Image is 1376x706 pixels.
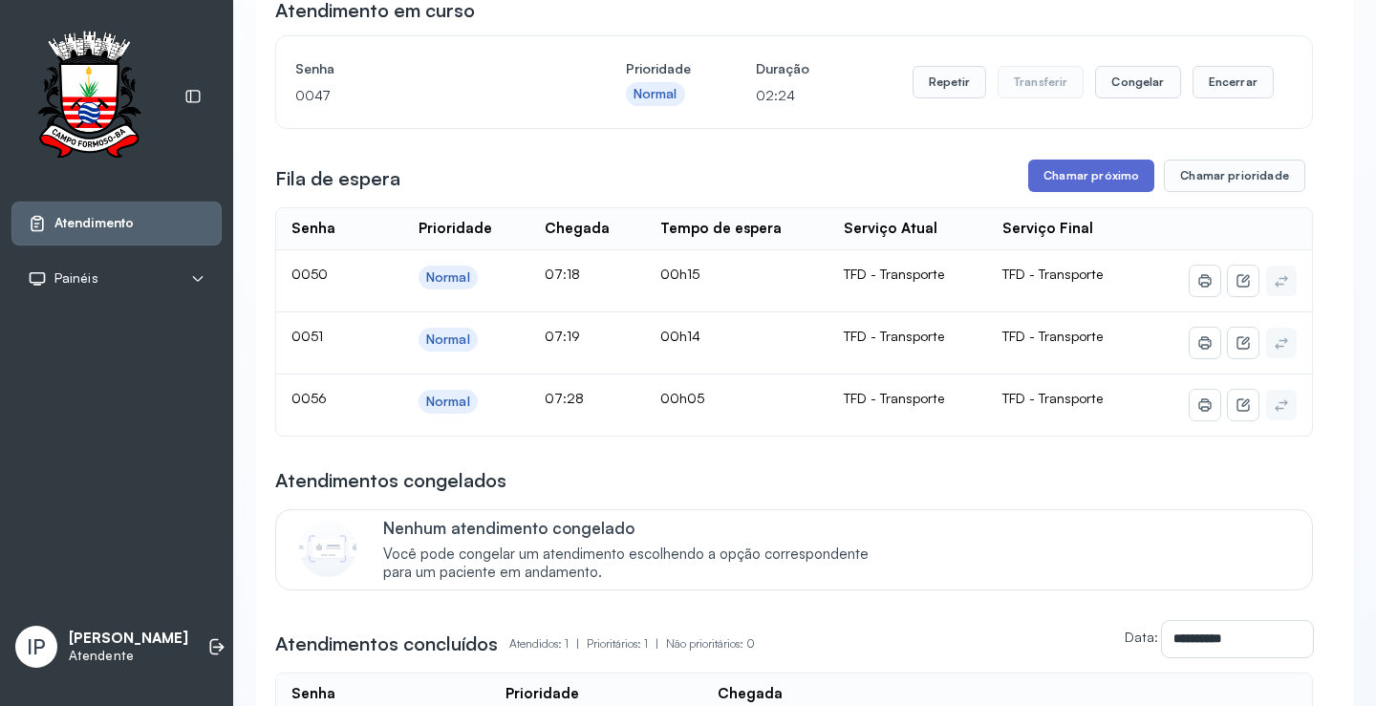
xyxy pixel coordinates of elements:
span: | [576,636,579,651]
p: Nenhum atendimento congelado [383,518,889,538]
div: Prioridade [419,220,492,238]
span: 07:18 [545,266,580,282]
label: Data: [1125,629,1158,645]
p: Prioritários: 1 [587,631,666,657]
div: Normal [426,332,470,348]
div: Serviço Final [1002,220,1093,238]
span: 00h14 [660,328,700,344]
span: 0050 [291,266,328,282]
div: Prioridade [505,685,579,703]
p: Atendente [69,648,188,664]
h3: Atendimentos concluídos [275,631,498,657]
span: 0051 [291,328,323,344]
span: Painéis [54,270,98,287]
div: Tempo de espera [660,220,782,238]
h4: Duração [756,55,809,82]
div: TFD - Transporte [844,328,972,345]
div: Normal [426,394,470,410]
p: [PERSON_NAME] [69,630,188,648]
p: Atendidos: 1 [509,631,587,657]
div: Senha [291,685,335,703]
img: Imagem de CalloutCard [299,520,356,577]
span: 07:19 [545,328,580,344]
div: Serviço Atual [844,220,937,238]
span: 00h15 [660,266,699,282]
img: Logotipo do estabelecimento [20,31,158,163]
a: Atendimento [28,214,205,233]
h4: Prioridade [626,55,691,82]
div: Normal [426,269,470,286]
div: TFD - Transporte [844,390,972,407]
span: 07:28 [545,390,584,406]
button: Repetir [913,66,986,98]
button: Chamar próximo [1028,160,1154,192]
h3: Fila de espera [275,165,400,192]
span: 00h05 [660,390,704,406]
span: TFD - Transporte [1002,266,1103,282]
span: TFD - Transporte [1002,390,1103,406]
p: 0047 [295,82,561,109]
div: Senha [291,220,335,238]
h4: Senha [295,55,561,82]
h3: Atendimentos congelados [275,467,506,494]
div: Normal [634,86,677,102]
div: TFD - Transporte [844,266,972,283]
span: 0056 [291,390,327,406]
p: 02:24 [756,82,809,109]
span: Atendimento [54,215,134,231]
button: Encerrar [1193,66,1274,98]
button: Congelar [1095,66,1180,98]
span: TFD - Transporte [1002,328,1103,344]
p: Não prioritários: 0 [666,631,755,657]
div: Chegada [545,220,610,238]
div: Chegada [718,685,783,703]
span: | [656,636,658,651]
button: Chamar prioridade [1164,160,1305,192]
span: Você pode congelar um atendimento escolhendo a opção correspondente para um paciente em andamento. [383,546,889,582]
button: Transferir [998,66,1085,98]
